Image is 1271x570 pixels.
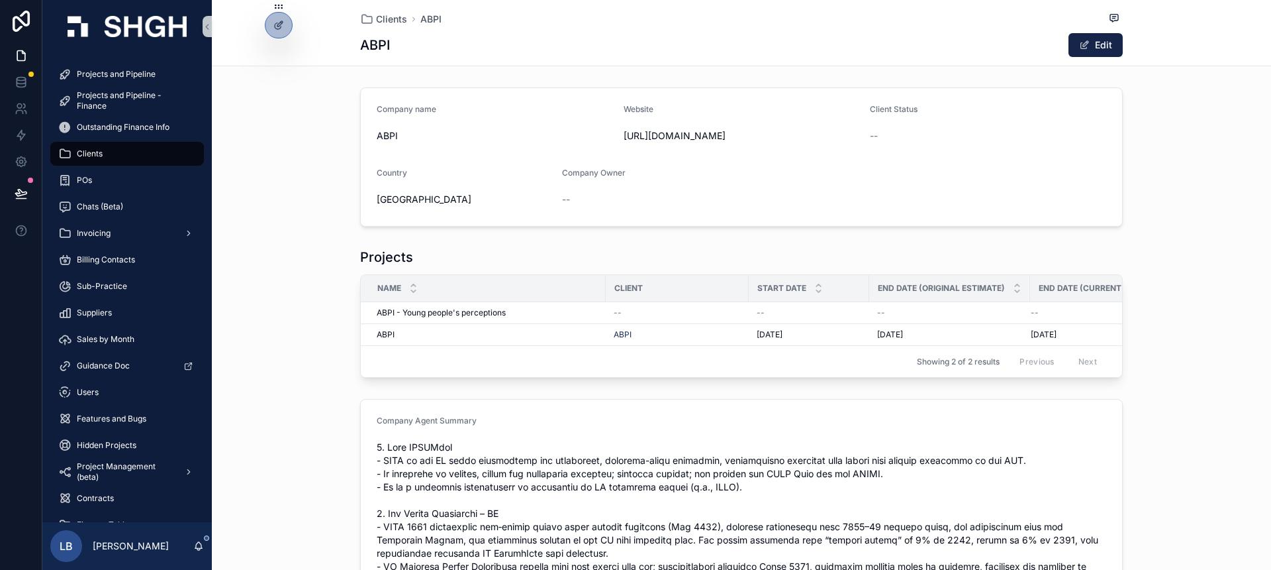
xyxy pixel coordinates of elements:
[42,53,212,522] div: scrollable content
[870,104,918,114] span: Client Status
[614,329,632,340] a: ABPI
[562,193,570,206] span: --
[50,248,204,272] a: Billing Contacts
[1039,283,1154,294] span: End Date (Current Estimate)
[50,221,204,245] a: Invoicing
[377,129,613,142] span: ABPI
[377,104,436,114] span: Company name
[757,308,765,318] span: --
[877,329,1022,340] a: [DATE]
[50,513,204,537] a: Finance Tables
[877,329,903,340] span: [DATE]
[377,193,551,206] span: [GEOGRAPHIC_DATA]
[50,115,204,139] a: Outstanding Finance Info
[50,301,204,325] a: Suppliers
[50,407,204,431] a: Features and Bugs
[77,122,169,133] span: Outstanding Finance Info
[77,414,146,424] span: Features and Bugs
[50,354,204,378] a: Guidance Doc
[878,283,1005,294] span: End Date (Original Estimate)
[77,440,136,451] span: Hidden Projects
[624,129,860,142] span: [URL][DOMAIN_NAME]
[917,357,1000,367] span: Showing 2 of 2 results
[68,16,187,37] img: App logo
[77,361,130,371] span: Guidance Doc
[77,493,114,504] span: Contracts
[360,248,413,266] h1: Projects
[420,13,442,26] a: ABPI
[77,228,111,239] span: Invoicing
[60,538,73,554] span: LB
[1031,329,1163,340] a: [DATE]
[614,308,622,318] span: --
[50,62,204,86] a: Projects and Pipeline
[757,308,861,318] a: --
[377,308,598,318] a: ABPI - Young people's perceptions
[50,460,204,484] a: Project Management (beta)
[50,168,204,192] a: POs
[50,486,204,510] a: Contracts
[1031,308,1163,318] a: --
[77,520,133,530] span: Finance Tables
[377,329,395,340] span: ABPI
[614,329,741,340] a: ABPI
[77,308,112,318] span: Suppliers
[50,89,204,113] a: Projects and Pipeline - Finance
[757,283,806,294] span: Start Date
[377,308,506,318] span: ABPI - Young people's perceptions
[1068,33,1123,57] button: Edit
[1031,329,1057,340] span: [DATE]
[93,540,169,553] p: [PERSON_NAME]
[77,90,191,111] span: Projects and Pipeline - Finance
[877,308,1022,318] a: --
[77,461,173,483] span: Project Management (beta)
[77,201,123,212] span: Chats (Beta)
[1031,308,1039,318] span: --
[757,329,861,340] a: [DATE]
[77,69,156,80] span: Projects and Pipeline
[377,416,477,426] span: Company Agent Summary
[376,13,407,26] span: Clients
[50,380,204,404] a: Users
[757,329,782,340] span: [DATE]
[877,308,885,318] span: --
[614,283,643,294] span: Client
[77,148,103,159] span: Clients
[50,195,204,219] a: Chats (Beta)
[50,433,204,457] a: Hidden Projects
[360,36,390,54] h1: ABPI
[562,168,626,178] span: Company Owner
[377,283,401,294] span: Name
[614,308,741,318] a: --
[50,142,204,166] a: Clients
[377,329,598,340] a: ABPI
[624,104,653,114] span: Website
[77,334,134,345] span: Sales by Month
[77,387,99,398] span: Users
[360,13,407,26] a: Clients
[77,281,127,292] span: Sub-Practice
[50,327,204,351] a: Sales by Month
[870,129,878,142] span: --
[77,175,92,186] span: POs
[377,168,407,178] span: Country
[77,255,135,265] span: Billing Contacts
[50,274,204,298] a: Sub-Practice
